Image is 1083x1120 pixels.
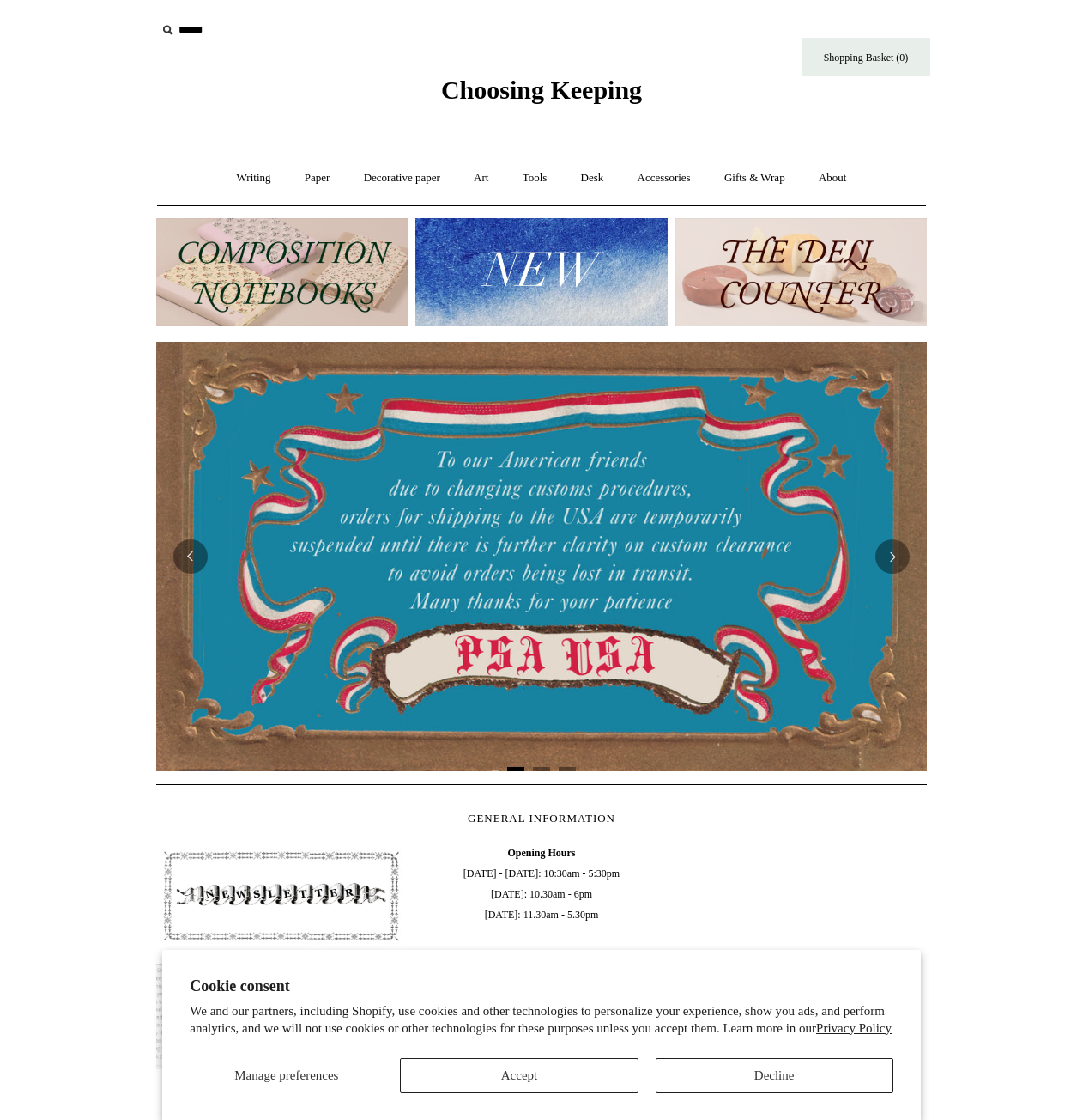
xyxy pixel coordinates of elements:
[875,539,910,574] button: Next
[566,155,620,201] a: Desk
[468,812,615,825] span: GENERAL INFORMATION
[709,155,801,201] a: Gifts & Wrap
[559,767,576,771] button: Page 3
[289,155,346,201] a: Paper
[678,843,927,1100] iframe: google_map
[816,1021,892,1035] a: Privacy Policy
[221,155,287,201] a: Writing
[190,977,892,995] h2: Cookie consent
[441,76,642,104] span: Choosing Keeping
[417,843,666,1007] span: [DATE] - [DATE]: 10:30am - 5:30pm [DATE]: 10.30am - 6pm [DATE]: 11.30am - 5.30pm 020 7613 3842
[156,964,405,1070] img: pf-635a2b01-aa89-4342-bbcd-4371b60f588c--In-the-press-Button_1200x.jpg
[156,843,405,949] img: pf-4db91bb9--1305-Newsletter-Button_1200x.jpg
[507,847,575,859] b: Opening Hours
[656,1058,893,1093] button: Decline
[234,1068,338,1082] span: Manage preferences
[458,155,504,201] a: Art
[190,1003,892,1037] p: We and our partners, including Shopify, use cookies and other technologies to personalize your ex...
[802,38,930,76] a: Shopping Basket (0)
[348,155,456,201] a: Decorative paper
[533,767,550,771] button: Page 2
[400,1058,638,1093] button: Accept
[803,155,862,201] a: About
[415,218,667,326] img: New.jpg__PID:f73bdf93-380a-4a35-bcfe-7823039498e1
[507,767,524,771] button: Page 1
[507,155,563,201] a: Tools
[173,539,208,574] button: Previous
[622,155,706,201] a: Accessories
[675,218,927,326] img: The Deli Counter
[156,218,408,326] img: 202302 Composition ledgers.jpg__PID:69722ee6-fa44-49dd-a067-31375e5d54ec
[190,1058,383,1093] button: Manage preferences
[441,89,642,101] a: Choosing Keeping
[156,342,927,771] img: USA PSA .jpg__PID:33428022-6587-48b7-8b57-d7eefc91f15a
